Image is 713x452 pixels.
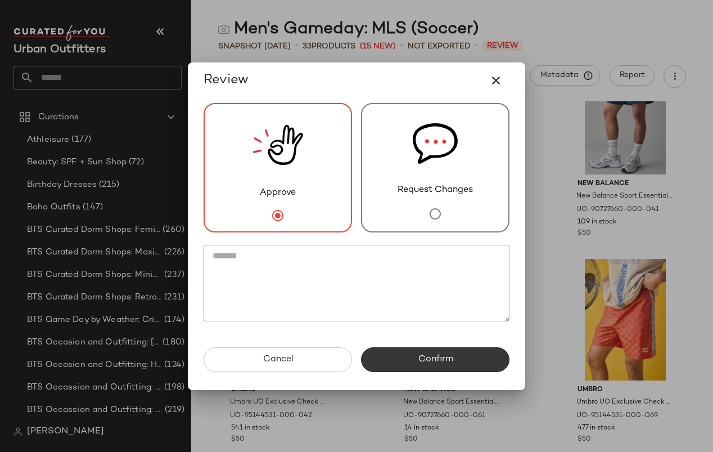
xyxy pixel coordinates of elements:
[260,186,296,200] span: Approve
[398,184,473,197] span: Request Changes
[204,71,249,89] span: Review
[204,347,352,372] button: Cancel
[361,347,509,372] button: Confirm
[413,104,458,184] img: svg%3e
[417,354,453,365] span: Confirm
[262,354,293,365] span: Cancel
[252,104,303,186] img: review_new_snapshot.RGmwQ69l.svg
